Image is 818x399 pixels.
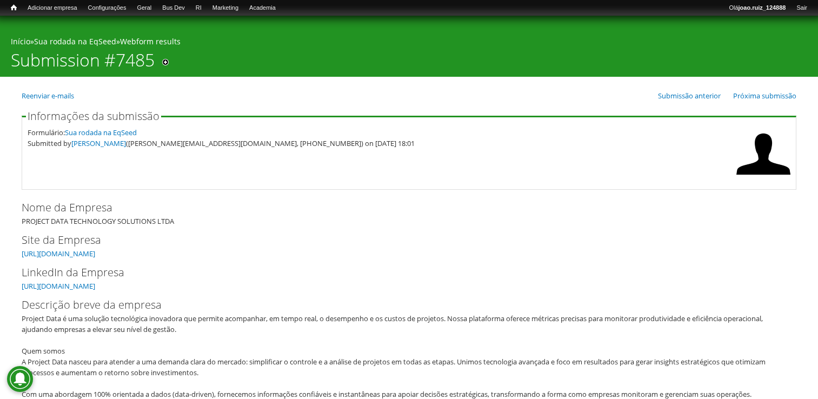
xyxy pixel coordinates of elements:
div: » » [11,36,807,50]
a: Sua rodada na EqSeed [65,128,137,137]
a: Configurações [83,3,132,14]
label: Descrição breve da empresa [22,297,779,313]
a: Geral [131,3,157,14]
a: [PERSON_NAME] [71,138,126,148]
a: Sua rodada na EqSeed [34,36,116,46]
strong: joao.ruiz_124888 [739,4,786,11]
label: Site da Empresa [22,232,779,248]
div: Formulário: [28,127,731,138]
label: LinkedIn da Empresa [22,264,779,281]
a: Início [11,36,30,46]
a: Marketing [207,3,244,14]
a: RI [190,3,207,14]
div: Submitted by ([PERSON_NAME][EMAIL_ADDRESS][DOMAIN_NAME], [PHONE_NUMBER]) on [DATE] 18:01 [28,138,731,149]
div: PROJECT DATA TECHNOLOGY SOLUTIONS LTDA [22,199,796,227]
h1: Submission #7485 [11,50,155,77]
span: Início [11,4,17,11]
a: Olájoao.ruiz_124888 [723,3,791,14]
img: Foto de BRUNO DE FRAGA DIAS [736,127,790,181]
legend: Informações da submissão [26,111,161,122]
a: Academia [244,3,281,14]
a: Webform results [120,36,181,46]
a: Próxima submissão [733,91,796,101]
a: Submissão anterior [658,91,721,101]
a: [URL][DOMAIN_NAME] [22,249,95,258]
a: Início [5,3,22,13]
a: Adicionar empresa [22,3,83,14]
a: Bus Dev [157,3,190,14]
a: Reenviar e-mails [22,91,74,101]
a: Sair [791,3,813,14]
a: [URL][DOMAIN_NAME] [22,281,95,291]
a: Ver perfil do usuário. [736,174,790,183]
label: Nome da Empresa [22,199,779,216]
